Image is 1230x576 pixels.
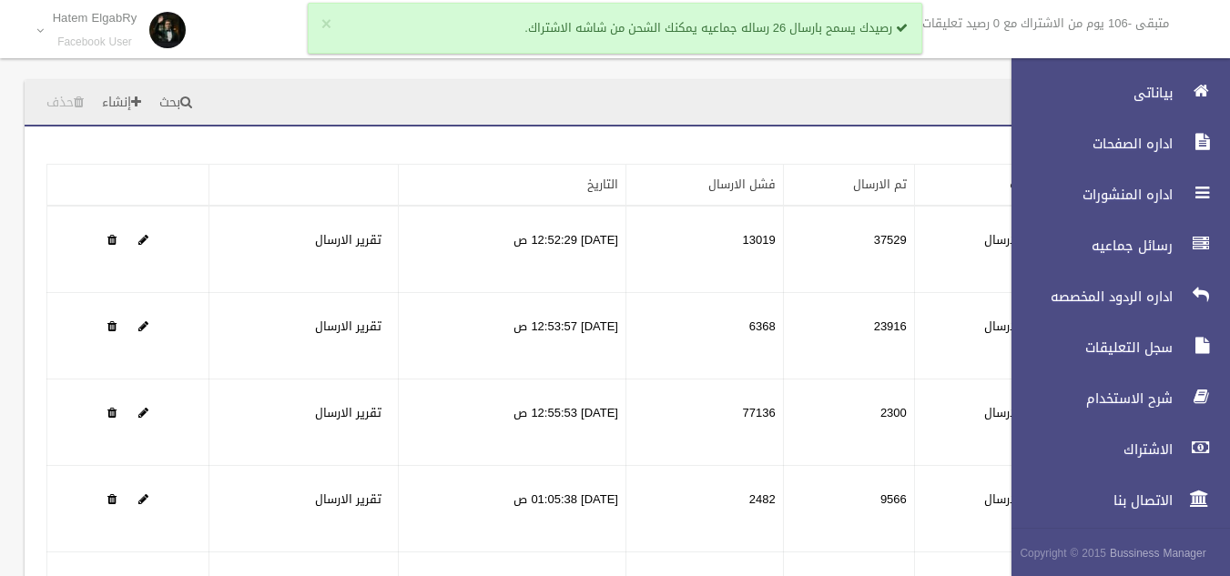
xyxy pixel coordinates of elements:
[783,379,914,466] td: 2300
[996,328,1230,368] a: سجل التعليقات
[996,480,1230,520] a: الاتصال بنا
[996,440,1178,459] span: الاشتراك
[996,73,1230,113] a: بياناتى
[399,206,626,293] td: [DATE] 12:52:29 ص
[1020,543,1106,563] span: Copyright © 2015
[996,135,1178,153] span: اداره الصفحات
[138,228,148,251] a: Edit
[315,401,381,424] a: تقرير الارسال
[399,379,626,466] td: [DATE] 12:55:53 ص
[321,15,331,34] button: ×
[996,124,1230,164] a: اداره الصفحات
[996,84,1178,102] span: بياناتى
[625,379,783,466] td: 77136
[996,186,1178,204] span: اداره المنشورات
[853,173,907,196] a: تم الارسال
[996,339,1178,357] span: سجل التعليقات
[914,165,1045,207] th: الحاله
[625,206,783,293] td: 13019
[996,389,1178,408] span: شرح الاستخدام
[783,206,914,293] td: 37529
[399,293,626,379] td: [DATE] 12:53:57 ص
[315,228,381,251] a: تقرير الارسال
[625,293,783,379] td: 6368
[315,315,381,338] a: تقرير الارسال
[996,491,1178,510] span: الاتصال بنا
[783,293,914,379] td: 23916
[138,488,148,510] a: Edit
[996,226,1230,266] a: رسائل جماعيه
[996,175,1230,215] a: اداره المنشورات
[996,379,1230,419] a: شرح الاستخدام
[984,402,1038,424] label: تم الارسال
[308,3,923,54] div: رصيدك يسمح بارسال 26 رساله جماعيه يمكنك الشحن من شاشه الاشتراك.
[53,35,137,49] small: Facebook User
[996,429,1230,470] a: الاشتراك
[984,316,1038,338] label: تم الارسال
[996,277,1230,317] a: اداره الردود المخصصه
[708,173,776,196] a: فشل الارسال
[625,466,783,552] td: 2482
[996,288,1178,306] span: اداره الردود المخصصه
[53,11,137,25] p: Hatem ElgabRy
[1110,543,1206,563] strong: Bussiness Manager
[587,173,618,196] a: التاريخ
[399,466,626,552] td: [DATE] 01:05:38 ص
[152,86,199,120] a: بحث
[138,401,148,424] a: Edit
[984,489,1038,510] label: تم الارسال
[984,229,1038,251] label: تم الارسال
[783,466,914,552] td: 9566
[95,86,148,120] a: إنشاء
[138,315,148,338] a: Edit
[996,237,1178,255] span: رسائل جماعيه
[315,488,381,510] a: تقرير الارسال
